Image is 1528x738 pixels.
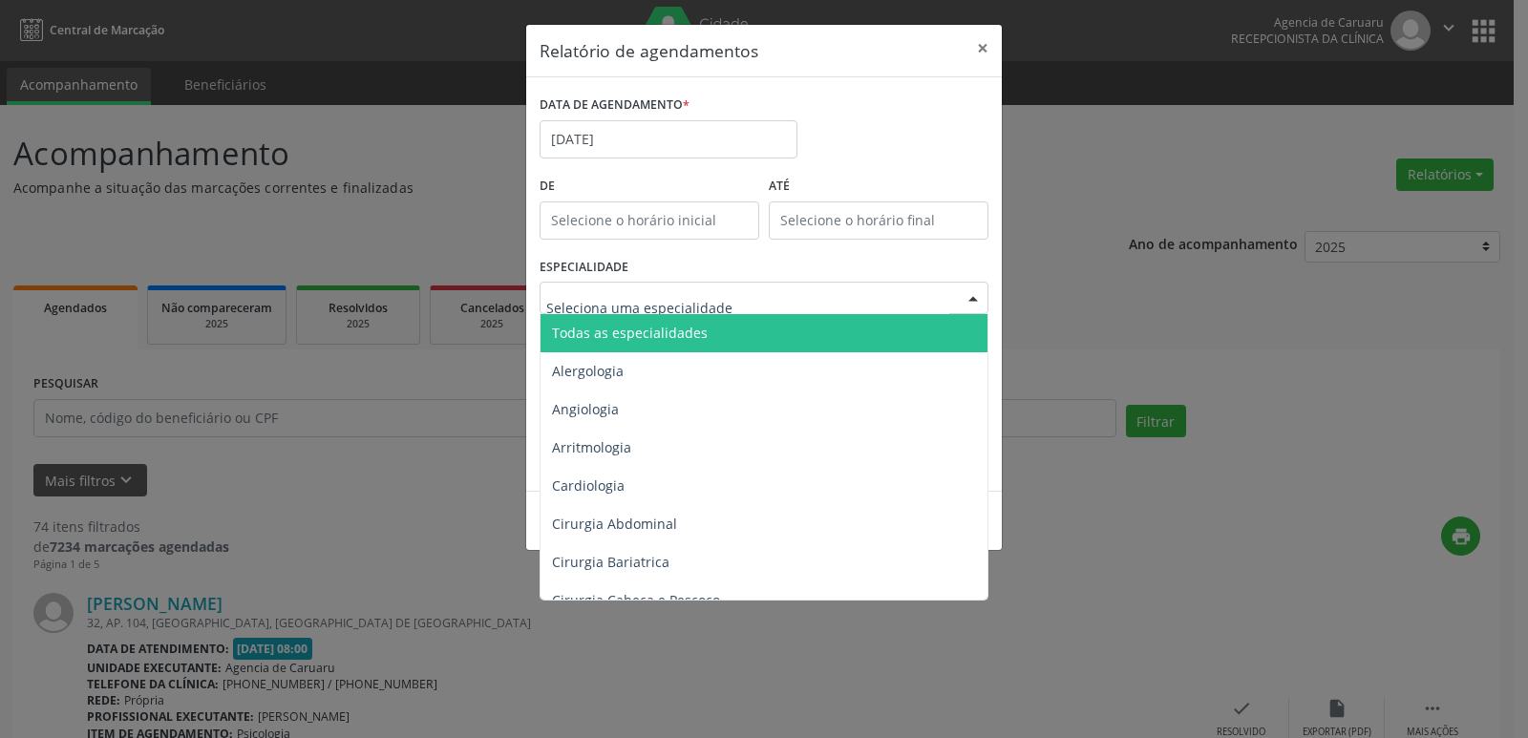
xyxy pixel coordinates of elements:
label: ATÉ [769,172,988,201]
span: Cirurgia Abdominal [552,515,677,533]
label: DATA DE AGENDAMENTO [540,91,690,120]
span: Cardiologia [552,476,625,495]
input: Seleciona uma especialidade [546,288,949,327]
button: Close [964,25,1002,72]
span: Cirurgia Cabeça e Pescoço [552,591,720,609]
span: Todas as especialidades [552,324,708,342]
label: De [540,172,759,201]
span: Alergologia [552,362,624,380]
input: Selecione uma data ou intervalo [540,120,797,158]
input: Selecione o horário inicial [540,201,759,240]
input: Selecione o horário final [769,201,988,240]
span: Angiologia [552,400,619,418]
label: ESPECIALIDADE [540,253,628,283]
h5: Relatório de agendamentos [540,38,758,63]
span: Cirurgia Bariatrica [552,553,669,571]
span: Arritmologia [552,438,631,456]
